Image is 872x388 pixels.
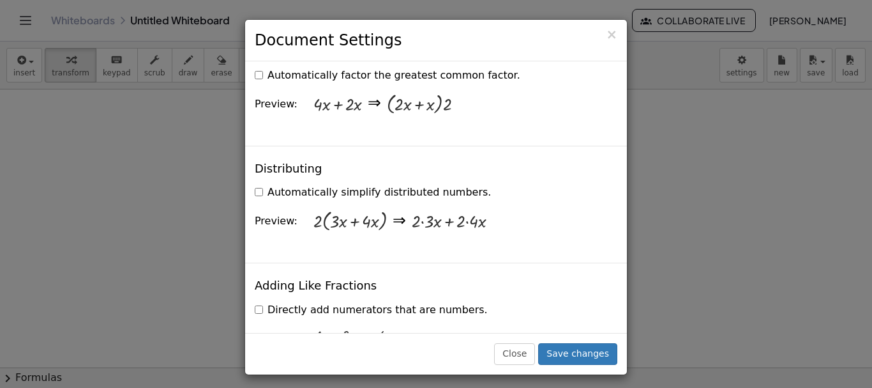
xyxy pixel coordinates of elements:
input: Directly add numerators that are numbers. [255,306,263,314]
div: ⇒ [368,93,381,116]
span: × [606,27,617,42]
h4: Distributing [255,162,322,175]
label: Automatically factor the greatest common factor. [255,68,520,83]
input: Automatically factor the greatest common factor. [255,71,263,79]
div: ⇒ [357,331,371,354]
div: ⇒ [393,210,406,233]
button: Close [606,28,617,42]
span: Preview: [255,98,297,110]
button: Save changes [538,343,617,365]
input: Automatically simplify distributed numbers. [255,188,263,196]
h4: Adding Like Fractions [255,279,377,292]
label: Directly add numerators that are numbers. [255,303,488,318]
span: Preview: [255,215,297,227]
button: Close [494,343,535,365]
h3: Document Settings [255,29,617,51]
label: Automatically simplify distributed numbers. [255,185,491,200]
